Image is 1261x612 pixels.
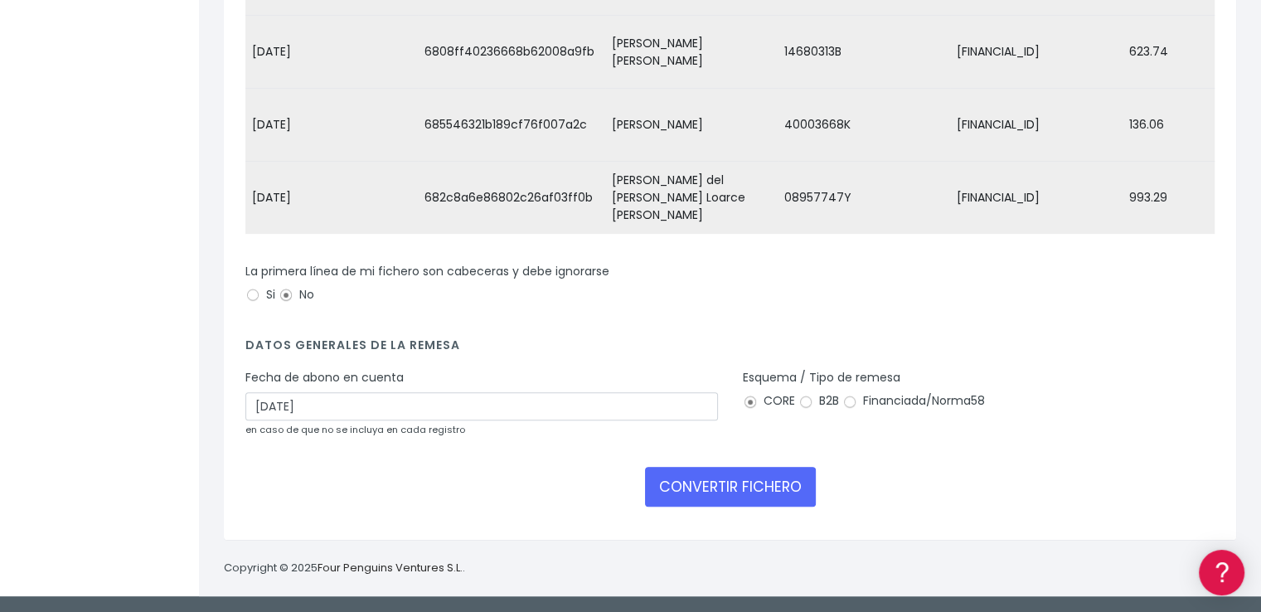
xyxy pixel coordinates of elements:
label: B2B [798,392,839,410]
a: Problemas habituales [17,236,315,261]
td: 682c8a6e86802c26af03ff0b [418,162,605,235]
button: Contáctanos [17,444,315,473]
label: Esquema / Tipo de remesa [743,369,900,386]
a: Perfiles de empresas [17,287,315,313]
div: Programadores [17,398,315,414]
label: Fecha de abono en cuenta [245,369,404,386]
td: [FINANCIAL_ID] [950,89,1123,162]
td: [PERSON_NAME] [605,89,778,162]
a: Información general [17,141,315,167]
p: Copyright © 2025 . [224,560,465,577]
label: No [279,286,314,304]
label: Financiada/Norma58 [842,392,985,410]
a: API [17,424,315,449]
td: 6808ff40236668b62008a9fb [418,16,605,89]
button: CONVERTIR FICHERO [645,467,816,507]
td: [PERSON_NAME] del [PERSON_NAME] Loarce [PERSON_NAME] [605,162,778,235]
h4: Datos generales de la remesa [245,338,1215,361]
a: POWERED BY ENCHANT [228,478,319,493]
td: 40003668K [778,89,950,162]
div: Convertir ficheros [17,183,315,199]
td: [DATE] [245,16,418,89]
td: 08957747Y [778,162,950,235]
a: Four Penguins Ventures S.L. [318,560,463,576]
div: Información general [17,115,315,131]
td: [FINANCIAL_ID] [950,16,1123,89]
td: 14680313B [778,16,950,89]
td: [DATE] [245,89,418,162]
a: General [17,356,315,381]
td: 685546321b189cf76f007a2c [418,89,605,162]
label: Si [245,286,275,304]
label: CORE [743,392,795,410]
small: en caso de que no se incluya en cada registro [245,423,465,436]
td: [PERSON_NAME] [PERSON_NAME] [605,16,778,89]
a: Videotutoriales [17,261,315,287]
td: [DATE] [245,162,418,235]
td: [FINANCIAL_ID] [950,162,1123,235]
label: La primera línea de mi fichero son cabeceras y debe ignorarse [245,263,609,280]
a: Formatos [17,210,315,236]
div: Facturación [17,329,315,345]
